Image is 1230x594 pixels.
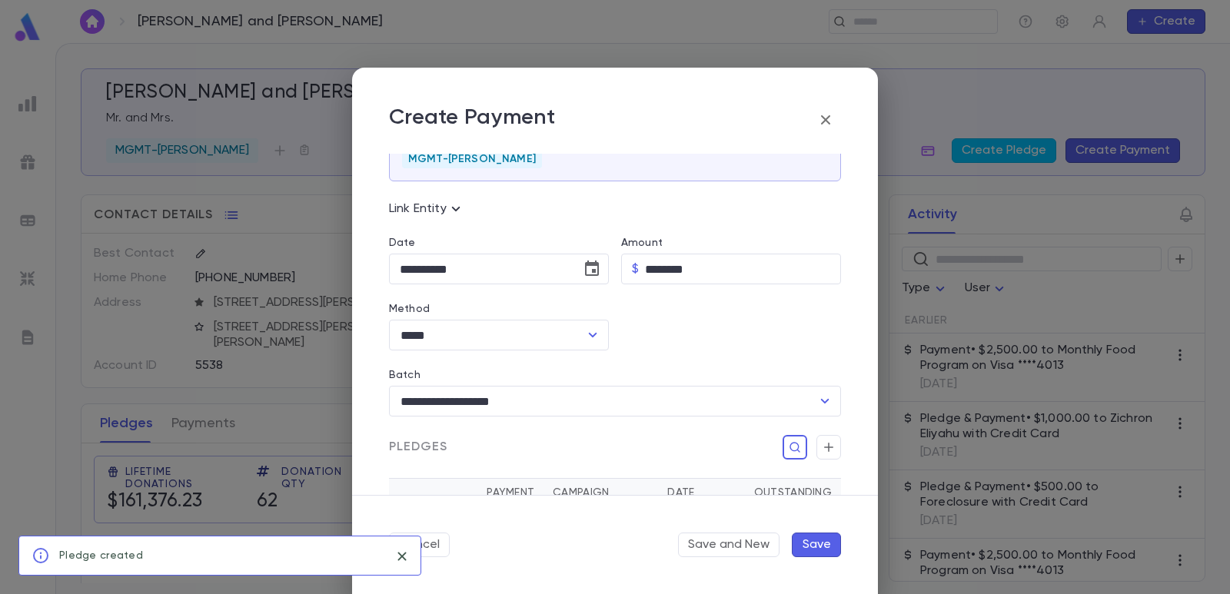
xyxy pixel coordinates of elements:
button: close [390,544,414,569]
button: Open [814,390,836,412]
button: Open [582,324,603,346]
button: Choose date, selected date is Sep 10, 2025 [577,254,607,284]
div: Pledge created [59,541,143,570]
label: Batch [389,369,421,381]
th: Campaign [544,479,658,507]
th: Date [658,479,736,507]
label: Date [389,237,609,249]
button: Cancel [389,533,450,557]
span: Pledges [389,440,447,455]
label: Method [389,303,430,315]
button: Save [792,533,841,557]
p: Link Entity [389,200,465,218]
p: Create Payment [389,105,555,135]
span: MGMT-[PERSON_NAME] [402,153,542,165]
button: Save and New [678,533,780,557]
p: $ [632,261,639,277]
label: Amount [621,237,663,249]
th: Outstanding [737,479,841,507]
th: Payment [389,479,544,507]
